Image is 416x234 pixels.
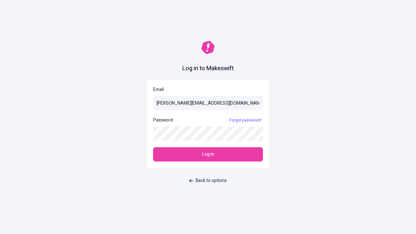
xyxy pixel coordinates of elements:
[153,147,263,162] button: Log in
[153,96,263,110] input: Email
[153,117,173,124] p: Password
[196,177,227,184] span: Back to options
[228,118,263,123] a: Forgot password?
[153,86,263,93] p: Email
[182,64,234,73] h1: Log in to Makeswift
[185,175,231,187] button: Back to options
[202,151,214,158] span: Log in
